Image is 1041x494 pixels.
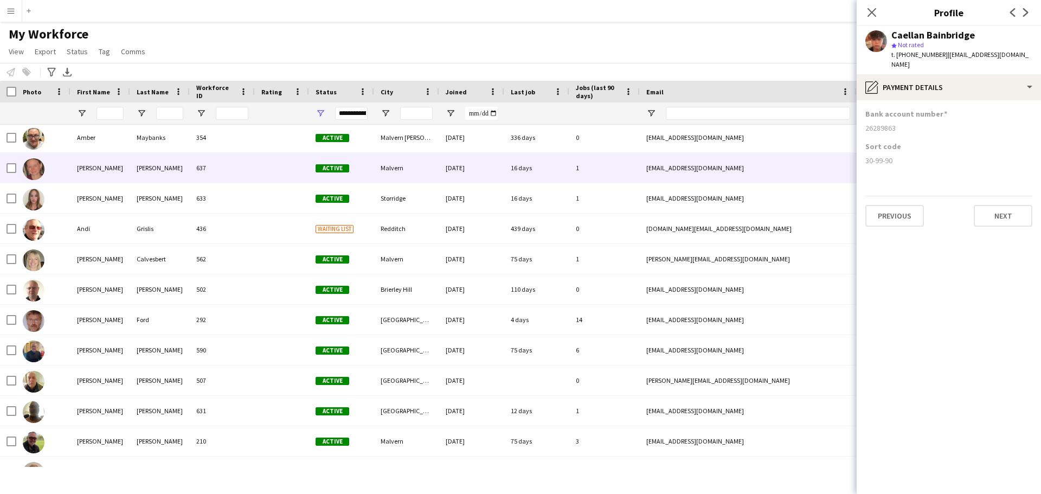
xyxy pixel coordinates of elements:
app-action-btn: Advanced filters [45,66,58,79]
input: First Name Filter Input [97,107,124,120]
span: Workforce ID [196,84,235,100]
button: Open Filter Menu [137,108,146,118]
div: [DATE] [439,214,504,243]
div: 204 [190,457,255,486]
div: Malvern [374,244,439,274]
div: Andi [70,214,130,243]
div: [GEOGRAPHIC_DATA] [374,457,439,486]
img: Andrew Simmonds [23,341,44,362]
span: Active [316,255,349,264]
span: Active [316,316,349,324]
div: 0 [569,274,640,304]
div: [PERSON_NAME] [130,426,190,456]
div: 75 days [504,457,569,486]
span: Waiting list [316,225,354,233]
div: [PERSON_NAME] [130,335,190,365]
div: [PERSON_NAME] [70,365,130,395]
div: [PERSON_NAME] [130,396,190,426]
img: Andrew Ford [23,310,44,332]
img: Andrew Walker [23,432,44,453]
div: [PERSON_NAME] [70,335,130,365]
span: Not rated [898,41,924,49]
span: Last Name [137,88,169,96]
div: 436 [190,214,255,243]
div: Malvern [374,426,439,456]
div: [DATE] [439,365,504,395]
div: Storridge [374,183,439,213]
div: [EMAIL_ADDRESS][DOMAIN_NAME] [640,426,857,456]
a: Tag [94,44,114,59]
div: 6 [569,457,640,486]
div: 292 [190,305,255,335]
div: 3 [569,426,640,456]
div: 16 days [504,183,569,213]
img: Andrew Smith [23,371,44,393]
div: 75 days [504,426,569,456]
div: 0 [569,123,640,152]
div: 439 days [504,214,569,243]
button: Open Filter Menu [77,108,87,118]
span: Active [316,377,349,385]
span: Email [646,88,664,96]
div: [PERSON_NAME][EMAIL_ADDRESS][DOMAIN_NAME] [640,244,857,274]
div: 110 days [504,274,569,304]
div: Maybanks [130,123,190,152]
a: Comms [117,44,150,59]
h3: Sort code [865,142,901,151]
h3: Bank account number [865,109,947,119]
div: Amber [70,123,130,152]
button: Open Filter Menu [316,108,325,118]
span: Active [316,286,349,294]
div: [PERSON_NAME] [70,396,130,426]
div: [GEOGRAPHIC_DATA] [374,396,439,426]
div: [PERSON_NAME] [130,153,190,183]
div: [EMAIL_ADDRESS][DOMAIN_NAME] [640,457,857,486]
div: [PERSON_NAME] [70,183,130,213]
h3: Profile [857,5,1041,20]
img: Andrea Calvesbert [23,249,44,271]
div: 354 [190,123,255,152]
span: Active [316,164,349,172]
img: Andrew Smith [23,401,44,423]
input: Workforce ID Filter Input [216,107,248,120]
div: 1 [569,244,640,274]
span: Photo [23,88,41,96]
div: 502 [190,274,255,304]
div: [EMAIL_ADDRESS][DOMAIN_NAME] [640,123,857,152]
div: Brierley Hill [374,274,439,304]
div: [EMAIL_ADDRESS][DOMAIN_NAME] [640,305,857,335]
div: 75 days [504,335,569,365]
div: 1 [569,396,640,426]
div: [DATE] [439,183,504,213]
div: 631 [190,396,255,426]
a: View [4,44,28,59]
div: [EMAIL_ADDRESS][DOMAIN_NAME] [640,274,857,304]
input: Joined Filter Input [465,107,498,120]
div: 4 days [504,305,569,335]
div: Malvern [PERSON_NAME] [374,123,439,152]
span: Active [316,195,349,203]
div: 633 [190,183,255,213]
span: My Workforce [9,26,88,42]
span: | [EMAIL_ADDRESS][DOMAIN_NAME] [891,50,1029,68]
span: Active [316,134,349,142]
a: Status [62,44,92,59]
img: Andi Grislis [23,219,44,241]
div: 6 [569,335,640,365]
div: [PERSON_NAME] [70,244,130,274]
button: Open Filter Menu [381,108,390,118]
div: 75 days [504,244,569,274]
div: [GEOGRAPHIC_DATA] [374,365,439,395]
div: 0 [569,365,640,395]
span: Active [316,347,349,355]
span: Active [316,438,349,446]
div: 30-99-90 [865,156,1032,165]
div: [PERSON_NAME] [70,153,130,183]
div: [PERSON_NAME] [70,274,130,304]
div: 12 days [504,396,569,426]
span: First Name [77,88,110,96]
span: Status [67,47,88,56]
div: 210 [190,426,255,456]
input: City Filter Input [400,107,433,120]
div: Calvesbert [130,244,190,274]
